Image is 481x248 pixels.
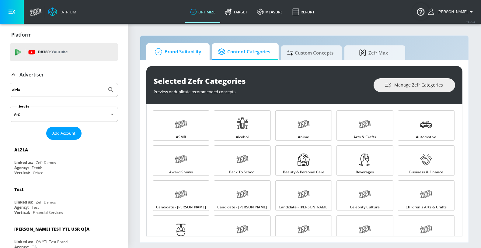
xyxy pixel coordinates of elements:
a: Candidate - [PERSON_NAME] [153,180,209,211]
div: TestLinked as:Zefr DemosAgency:TestVertical:Financial Services [10,182,118,217]
a: measure [252,1,288,23]
span: Award Shows [169,170,193,174]
a: Automotive [398,110,455,141]
a: Beverages [336,145,393,176]
a: Candidate - [PERSON_NAME] [275,180,332,211]
span: Zefr Max [350,45,397,60]
span: Beauty & Personal Care [283,170,324,174]
span: Beverages [356,170,374,174]
button: Submit Search [104,83,118,97]
p: Advertiser [19,71,44,78]
p: DV360: [38,49,68,55]
div: ALZLA [14,147,28,153]
a: Celebrity Culture [336,180,393,211]
label: Sort By [17,105,30,108]
div: Vertical: [14,210,30,215]
a: Award Shows [153,145,209,176]
span: Alcohol [236,135,249,139]
a: Anime [275,110,332,141]
span: Anime [298,135,309,139]
span: Automotive [416,135,436,139]
div: Test [14,186,23,192]
a: Candidate - [PERSON_NAME] [214,180,270,211]
span: Back to School [229,170,256,174]
div: Financial Services [33,210,63,215]
div: Zefr Demos [36,160,56,165]
input: Search by name [12,86,104,94]
a: Beauty & Personal Care [275,145,332,176]
div: Test [32,205,39,210]
span: Business & Finance [409,170,443,174]
span: Children's Arts & Crafts [406,205,447,209]
a: Business & Finance [398,145,455,176]
div: A-Z [10,107,118,122]
a: ASMR [153,110,209,141]
span: Arts & Crafts [354,135,376,139]
div: Linked as: [14,160,33,165]
span: Celebrity Culture [350,205,380,209]
div: Preview or duplicate recommended concepts [154,86,368,94]
button: Open Resource Center [412,3,429,20]
div: Other [33,170,43,175]
div: Zefr Demos [36,200,56,205]
div: Atrium [59,9,76,15]
div: Agency: [14,165,29,170]
div: [PERSON_NAME] TEST YTL USR Q|A [14,226,89,232]
p: Platform [11,31,32,38]
span: Brand Suitability [152,44,201,59]
span: login as: rebecca.streightiff@zefr.com [435,10,468,14]
div: ALZLALinked as:Zefr DemosAgency:ZenithVertical:Other [10,142,118,177]
span: Custom Concepts [287,45,333,60]
a: Atrium [48,7,76,16]
a: Arts & Crafts [336,110,393,141]
span: Candidate - [PERSON_NAME] [279,205,329,209]
div: QA YTL Test Brand [36,239,68,244]
a: Children's Arts & Crafts [398,180,455,211]
a: Target [220,1,252,23]
span: Add Account [52,130,75,137]
a: Back to School [214,145,270,176]
span: ASMR [176,135,186,139]
p: Youtube [51,49,68,55]
button: [PERSON_NAME] [428,8,475,16]
div: Agency: [14,205,29,210]
span: Content Categories [218,44,270,59]
a: optimize [185,1,220,23]
div: Advertiser [10,66,118,83]
span: Candidate - [PERSON_NAME] [218,205,267,209]
span: v 4.25.4 [466,20,475,23]
a: Report [288,1,319,23]
span: Manage Zefr Categories [386,81,443,89]
button: Manage Zefr Categories [374,78,455,92]
div: Zenith [32,165,42,170]
div: Linked as: [14,200,33,205]
div: Vertical: [14,170,30,175]
a: Alcohol [214,110,270,141]
div: DV360: Youtube [10,43,118,61]
span: Candidate - [PERSON_NAME] [156,205,206,209]
div: Selected Zefr Categories [154,76,368,86]
button: Add Account [46,127,82,140]
div: Linked as: [14,239,33,244]
div: Platform [10,26,118,43]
